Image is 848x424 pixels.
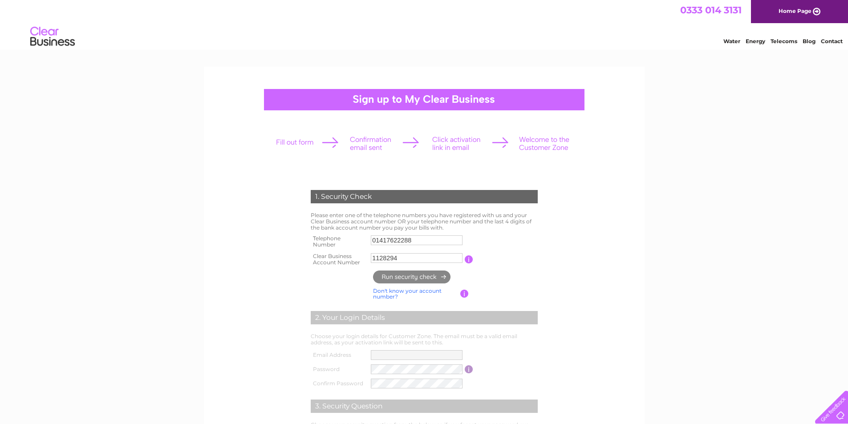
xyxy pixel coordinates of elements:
th: Email Address [308,348,369,362]
div: Clear Business is a trading name of Verastar Limited (registered in [GEOGRAPHIC_DATA] No. 3667643... [214,5,635,43]
a: Contact [821,38,843,44]
img: logo.png [30,23,75,50]
a: Telecoms [771,38,797,44]
th: Telephone Number [308,233,369,250]
td: Please enter one of the telephone numbers you have registered with us and your Clear Business acc... [308,210,540,233]
a: Energy [746,38,765,44]
input: Information [465,365,473,373]
th: Confirm Password [308,376,369,391]
div: 3. Security Question [311,400,538,413]
th: Password [308,362,369,376]
a: Water [723,38,740,44]
th: Clear Business Account Number [308,250,369,268]
a: 0333 014 3131 [680,4,742,16]
input: Information [465,255,473,263]
td: Choose your login details for Customer Zone. The email must be a valid email address, as your act... [308,331,540,348]
div: 2. Your Login Details [311,311,538,324]
div: 1. Security Check [311,190,538,203]
a: Blog [803,38,816,44]
a: Don't know your account number? [373,287,442,300]
input: Information [460,290,469,298]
